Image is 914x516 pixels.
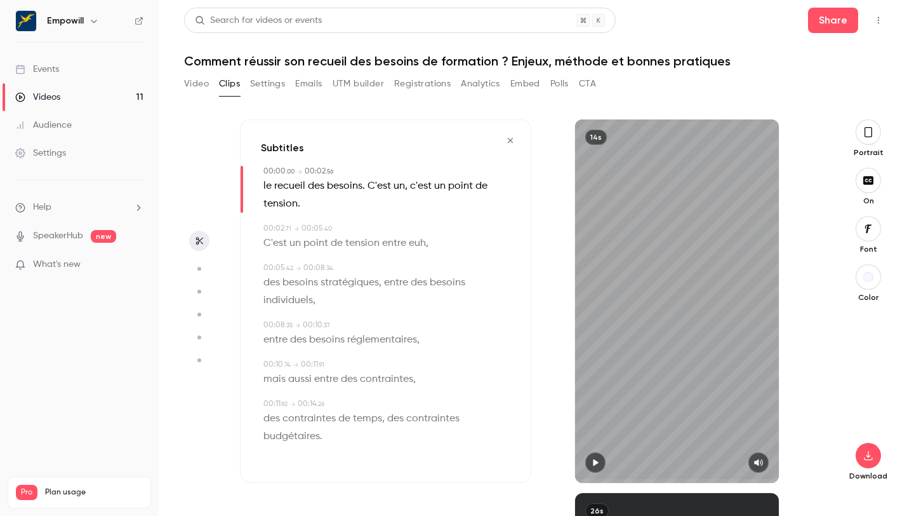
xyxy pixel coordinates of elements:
[219,74,240,94] button: Clips
[294,224,299,234] span: →
[289,234,301,252] span: un
[47,15,84,27] h6: Empowill
[321,274,379,292] span: stratégiques
[263,264,285,272] span: 00:05
[322,322,330,329] span: . 37
[353,410,382,428] span: temps
[382,234,406,252] span: entre
[808,8,858,33] button: Share
[45,487,143,498] span: Plan usage
[510,74,540,94] button: Embed
[263,234,287,252] span: C'est
[301,361,318,369] span: 00:11
[313,292,315,309] span: ,
[410,177,432,195] span: c'est
[288,370,312,388] span: aussi
[333,74,384,94] button: UTM builder
[434,177,446,195] span: un
[417,331,420,349] span: ,
[848,196,889,206] p: On
[318,362,324,368] span: . 91
[345,234,380,252] span: tension
[281,401,288,407] span: . 92
[15,147,66,160] div: Settings
[290,400,295,409] span: →
[282,410,336,428] span: contraintes
[413,370,416,388] span: ,
[382,410,385,428] span: ,
[448,177,473,195] span: point
[368,177,391,195] span: C'est
[282,274,318,292] span: besoins
[263,370,286,388] span: mais
[848,292,889,302] p: Color
[426,234,428,252] span: ,
[848,471,889,481] p: Download
[195,14,322,27] div: Search for videos or events
[298,195,300,213] span: .
[263,361,283,369] span: 00:10
[33,201,51,214] span: Help
[317,401,324,407] span: . 26
[394,177,405,195] span: un
[15,63,59,76] div: Events
[585,130,607,145] div: 14s
[295,74,322,94] button: Emails
[263,331,288,349] span: entre
[320,428,322,445] span: .
[387,410,404,428] span: des
[461,74,500,94] button: Analytics
[15,91,60,104] div: Videos
[303,234,328,252] span: point
[263,195,298,213] span: tension
[250,74,285,94] button: Settings
[263,428,320,445] span: budgétaires
[33,229,83,243] a: SpeakerHub
[284,226,291,232] span: . 71
[323,226,332,232] span: . 40
[184,74,209,94] button: Video
[848,244,889,254] p: Font
[362,177,365,195] span: .
[303,322,322,329] span: 00:10
[301,225,323,233] span: 00:05
[338,410,350,428] span: de
[314,370,338,388] span: entre
[394,74,451,94] button: Registrations
[296,264,301,273] span: →
[325,265,333,271] span: . 34
[341,370,357,388] span: des
[15,201,143,214] li: help-dropdown-opener
[331,234,343,252] span: de
[405,177,407,195] span: ,
[303,264,325,272] span: 00:08
[261,140,304,156] h3: Subtitles
[347,331,417,349] span: réglementaires
[128,259,143,271] iframe: Noticeable Trigger
[263,177,272,195] span: le
[406,410,460,428] span: contraintes
[550,74,569,94] button: Polls
[283,362,291,368] span: . 74
[263,292,313,309] span: individuels
[263,225,284,233] span: 00:02
[16,11,36,31] img: Empowill
[15,119,72,132] div: Audience
[274,177,305,195] span: recueil
[326,168,333,175] span: . 56
[475,177,487,195] span: de
[305,168,326,175] span: 00:02
[409,234,426,252] span: euh
[298,400,317,408] span: 00:14
[579,74,596,94] button: CTA
[308,177,324,195] span: des
[868,10,889,31] button: Top Bar Actions
[91,230,116,243] span: new
[184,53,889,69] h1: Comment réussir son recueil des besoins de formation ? Enjeux, méthode et bonnes pratiques
[309,331,345,349] span: besoins
[263,400,281,408] span: 00:11
[290,331,307,349] span: des
[16,485,37,500] span: Pro
[263,168,286,175] span: 00:00
[411,274,427,292] span: des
